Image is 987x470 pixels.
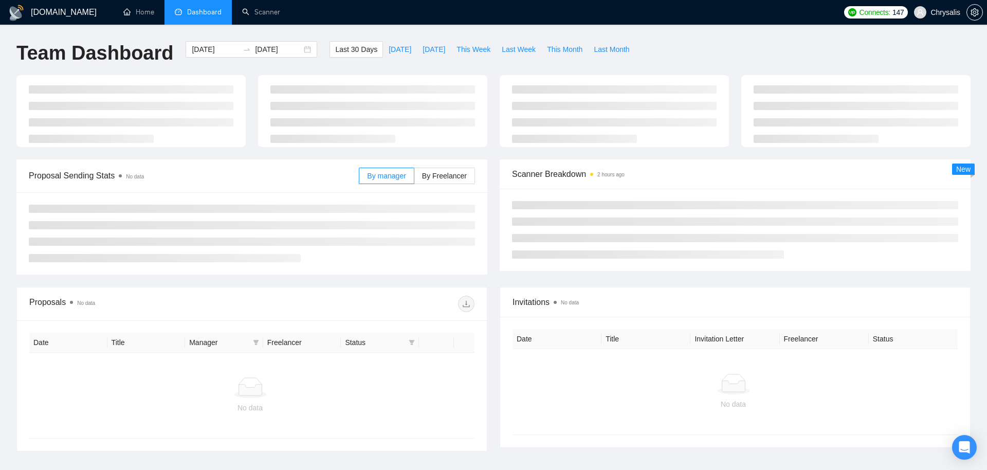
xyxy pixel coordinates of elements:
[175,8,182,15] span: dashboard
[966,8,983,16] a: setting
[588,41,635,58] button: Last Month
[407,335,417,350] span: filter
[512,168,958,180] span: Scanner Breakdown
[123,8,154,16] a: homeHome
[892,7,904,18] span: 147
[409,339,415,346] span: filter
[255,44,302,55] input: End date
[263,333,341,353] th: Freelancer
[956,165,971,173] span: New
[521,399,946,410] div: No data
[29,296,252,312] div: Proposals
[330,41,383,58] button: Last 30 Days
[243,45,251,53] span: swap-right
[253,339,259,346] span: filter
[860,7,890,18] span: Connects:
[456,44,490,55] span: This Week
[561,300,579,305] span: No data
[541,41,588,58] button: This Month
[594,44,629,55] span: Last Month
[952,435,977,460] div: Open Intercom Messenger
[335,44,377,55] span: Last 30 Days
[513,296,958,309] span: Invitations
[29,169,359,182] span: Proposal Sending Stats
[242,8,280,16] a: searchScanner
[187,8,222,16] span: Dashboard
[513,329,601,349] th: Date
[345,337,405,348] span: Status
[848,8,856,16] img: upwork-logo.png
[38,402,463,413] div: No data
[251,335,261,350] span: filter
[77,300,95,306] span: No data
[192,44,239,55] input: Start date
[383,41,417,58] button: [DATE]
[917,9,924,16] span: user
[367,172,406,180] span: By manager
[126,174,144,179] span: No data
[869,329,958,349] th: Status
[780,329,869,349] th: Freelancer
[189,337,249,348] span: Manager
[690,329,779,349] th: Invitation Letter
[451,41,496,58] button: This Week
[16,41,173,65] h1: Team Dashboard
[417,41,451,58] button: [DATE]
[966,4,983,21] button: setting
[547,44,582,55] span: This Month
[29,333,107,353] th: Date
[8,5,25,21] img: logo
[496,41,541,58] button: Last Week
[967,8,982,16] span: setting
[422,172,467,180] span: By Freelancer
[601,329,690,349] th: Title
[243,45,251,53] span: to
[423,44,445,55] span: [DATE]
[502,44,536,55] span: Last Week
[185,333,263,353] th: Manager
[389,44,411,55] span: [DATE]
[107,333,186,353] th: Title
[597,172,625,177] time: 2 hours ago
